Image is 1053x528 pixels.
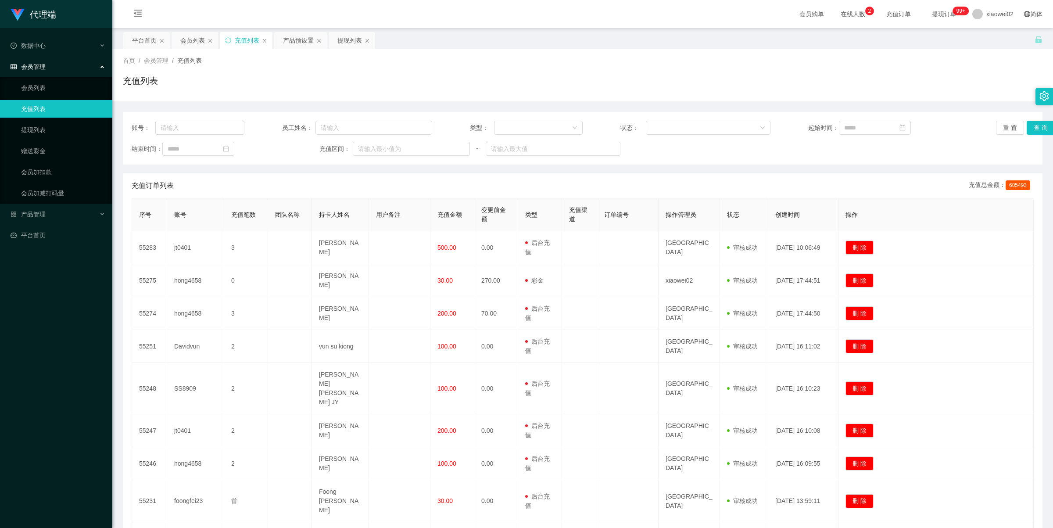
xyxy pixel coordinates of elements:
[11,11,56,18] a: 代理端
[132,414,167,447] td: 55247
[768,363,838,414] td: [DATE] 16:10:23
[132,363,167,414] td: 55248
[208,38,213,43] i: 图标: close
[481,206,506,223] span: 变更前金额
[225,37,231,43] i: 图标: sync
[132,32,157,49] div: 平台首页
[659,480,720,522] td: [GEOGRAPHIC_DATA]
[139,211,151,218] span: 序号
[768,264,838,297] td: [DATE] 17:44:51
[275,211,300,218] span: 团队名称
[969,180,1034,191] div: 充值总金额：
[569,206,587,223] span: 充值渠道
[572,125,577,131] i: 图标: down
[353,142,470,156] input: 请输入最小值为
[845,494,874,508] button: 删 除
[167,330,224,363] td: Davidvun
[845,211,858,218] span: 操作
[470,144,486,154] span: ~
[30,0,56,29] h1: 代理端
[727,497,758,504] span: 审核成功
[666,211,696,218] span: 操作管理员
[11,64,17,70] i: 图标: table
[1006,180,1030,190] span: 605493
[437,427,456,434] span: 200.00
[836,11,870,17] span: 在线人数
[899,125,906,131] i: 图标: calendar
[319,144,353,154] span: 充值区间：
[659,330,720,363] td: [GEOGRAPHIC_DATA]
[11,211,46,218] span: 产品管理
[604,211,629,218] span: 订单编号
[177,57,202,64] span: 充值列表
[845,381,874,395] button: 删 除
[437,277,453,284] span: 30.00
[262,38,267,43] i: 图标: close
[312,264,369,297] td: [PERSON_NAME]
[525,422,550,438] span: 后台充值
[768,330,838,363] td: [DATE] 16:11:02
[727,385,758,392] span: 审核成功
[132,144,162,154] span: 结束时间：
[470,123,494,133] span: 类型：
[525,380,550,396] span: 后台充值
[953,7,969,15] sup: 1208
[132,231,167,264] td: 55283
[727,310,758,317] span: 审核成功
[11,42,46,49] span: 数据中心
[808,123,839,133] span: 起始时间：
[174,211,186,218] span: 账号
[474,330,518,363] td: 0.00
[224,231,268,264] td: 3
[659,363,720,414] td: [GEOGRAPHIC_DATA]
[139,57,140,64] span: /
[727,343,758,350] span: 审核成功
[845,339,874,353] button: 删 除
[11,63,46,70] span: 会员管理
[845,456,874,471] button: 删 除
[474,447,518,480] td: 0.00
[312,330,369,363] td: vun su kiong
[865,7,874,15] sup: 2
[474,264,518,297] td: 270.00
[659,297,720,330] td: [GEOGRAPHIC_DATA]
[996,121,1024,135] button: 重 置
[775,211,800,218] span: 创建时间
[21,79,105,97] a: 会员列表
[928,11,961,17] span: 提现订单
[167,414,224,447] td: jt0401
[144,57,168,64] span: 会员管理
[315,121,433,135] input: 请输入
[223,146,229,152] i: 图标: calendar
[224,447,268,480] td: 2
[659,447,720,480] td: [GEOGRAPHIC_DATA]
[474,414,518,447] td: 0.00
[21,163,105,181] a: 会员加扣款
[224,363,268,414] td: 2
[474,363,518,414] td: 0.00
[768,480,838,522] td: [DATE] 13:59:11
[525,455,550,471] span: 后台充值
[727,460,758,467] span: 审核成功
[155,121,244,135] input: 请输入
[845,424,874,438] button: 删 除
[474,297,518,330] td: 70.00
[11,226,105,244] a: 图标: dashboard平台首页
[312,231,369,264] td: [PERSON_NAME]
[167,231,224,264] td: jt0401
[437,211,462,218] span: 充值金额
[474,231,518,264] td: 0.00
[132,480,167,522] td: 55231
[167,264,224,297] td: hong4658
[437,343,456,350] span: 100.00
[316,38,322,43] i: 图标: close
[312,363,369,414] td: [PERSON_NAME] [PERSON_NAME] JY
[768,231,838,264] td: [DATE] 10:06:49
[132,264,167,297] td: 55275
[312,447,369,480] td: [PERSON_NAME]
[525,277,544,284] span: 彩金
[437,385,456,392] span: 100.00
[167,447,224,480] td: hong4658
[21,100,105,118] a: 充值列表
[21,184,105,202] a: 会员加减打码量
